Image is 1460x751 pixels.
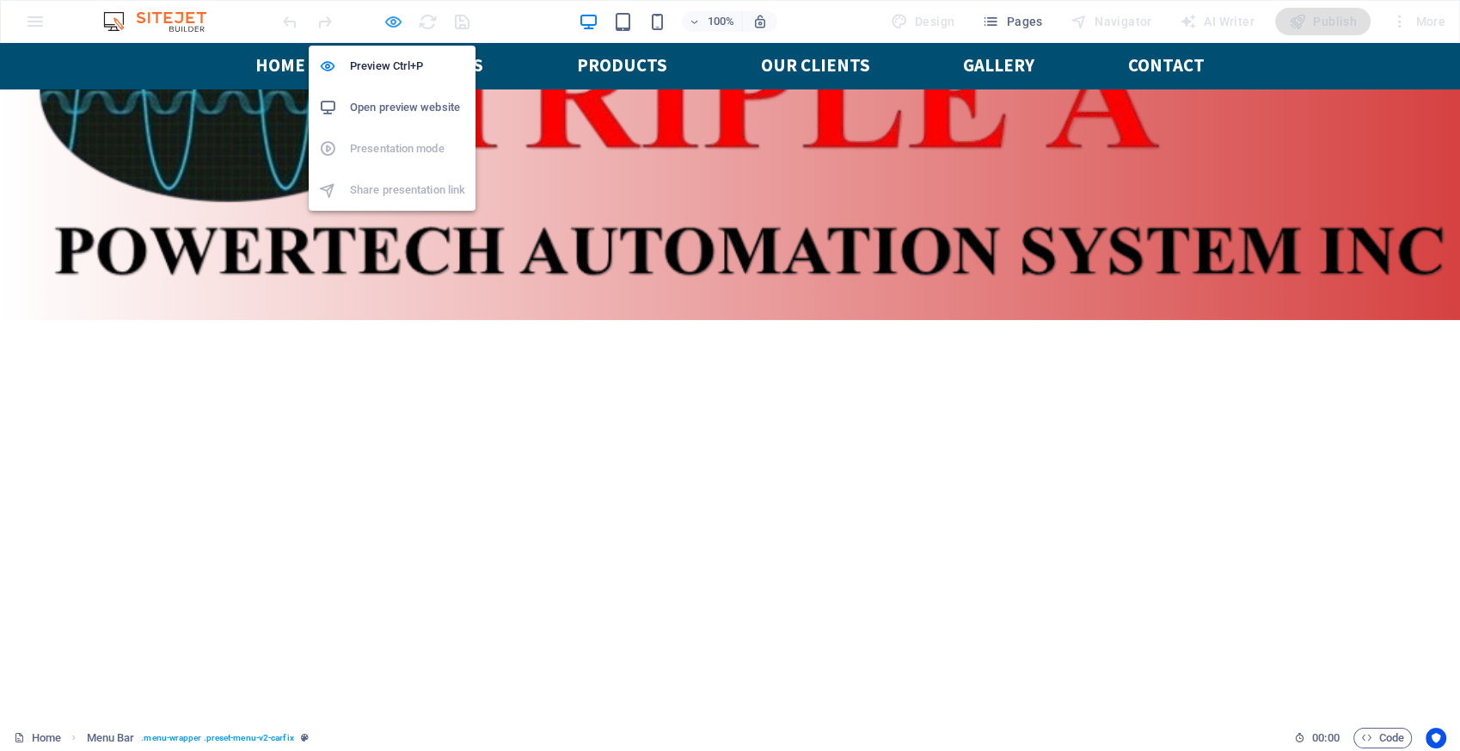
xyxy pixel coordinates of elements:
span: Pages [982,13,1042,30]
h6: Preview Ctrl+P [350,56,465,77]
i: On resize automatically adjust zoom level to fit chosen device. [752,14,768,29]
button: Usercentrics [1426,728,1446,748]
nav: breadcrumb [87,728,309,748]
button: Code [1353,728,1412,748]
div: Design (Ctrl+Alt+Y) [884,8,962,35]
h6: 100% [708,11,735,32]
span: : [1324,731,1327,744]
span: Click to select. Double-click to edit [87,728,135,748]
button: 100% [682,11,743,32]
h6: Session time [1294,728,1340,748]
h6: Open preview website [350,97,465,118]
img: Editor Logo [99,11,228,32]
span: Code [1361,728,1404,748]
span: . menu-wrapper .preset-menu-v2-carfix [141,728,293,748]
a: Click to cancel selection. Double-click to open Pages [14,728,61,748]
button: Pages [975,8,1049,35]
span: 00 00 [1312,728,1339,748]
i: This element is a customizable preset [301,733,309,742]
